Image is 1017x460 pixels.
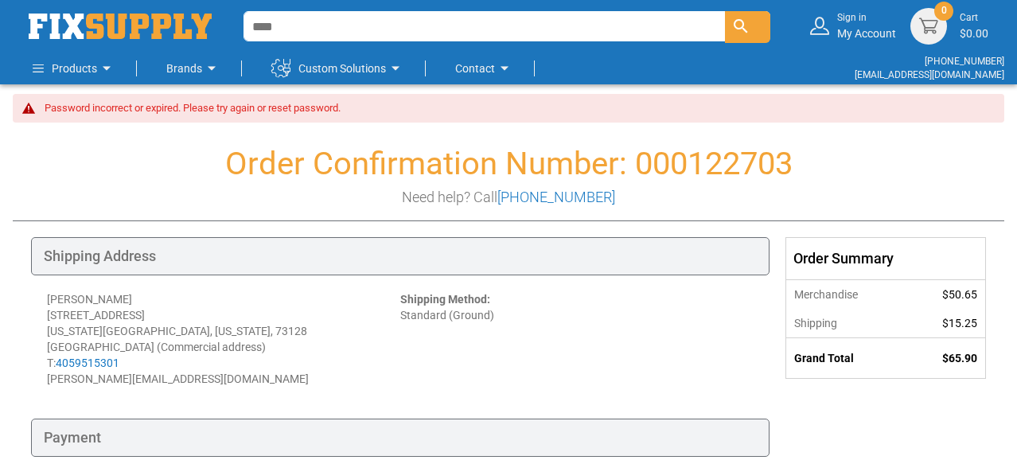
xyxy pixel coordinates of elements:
span: $0.00 [960,27,988,40]
div: Shipping Address [31,237,770,275]
a: [PHONE_NUMBER] [497,189,615,205]
a: [PHONE_NUMBER] [925,56,1004,67]
th: Shipping [786,309,907,338]
a: 4059515301 [56,357,119,369]
a: [EMAIL_ADDRESS][DOMAIN_NAME] [855,69,1004,80]
h1: Order Confirmation Number: 000122703 [13,146,1004,181]
div: Order Summary [786,238,985,279]
a: Brands [166,53,221,84]
a: Products [33,53,116,84]
a: Custom Solutions [271,53,405,84]
div: Payment [31,419,770,457]
a: Contact [455,53,514,84]
span: 0 [941,4,947,18]
span: $15.25 [942,317,977,329]
small: Cart [960,11,988,25]
strong: Grand Total [794,352,854,364]
h3: Need help? Call [13,189,1004,205]
span: $50.65 [942,288,977,301]
a: store logo [29,14,212,39]
div: Standard (Ground) [400,291,754,387]
th: Merchandise [786,280,907,310]
strong: Shipping Method: [400,293,490,306]
div: [PERSON_NAME] [STREET_ADDRESS] [US_STATE][GEOGRAPHIC_DATA], [US_STATE], 73128 [GEOGRAPHIC_DATA] (... [47,291,400,387]
img: Fix Industrial Supply [29,14,212,39]
span: $65.90 [942,352,977,364]
div: Password incorrect or expired. Please try again or reset password. [45,102,988,115]
small: Sign in [837,11,896,25]
div: My Account [837,11,896,41]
